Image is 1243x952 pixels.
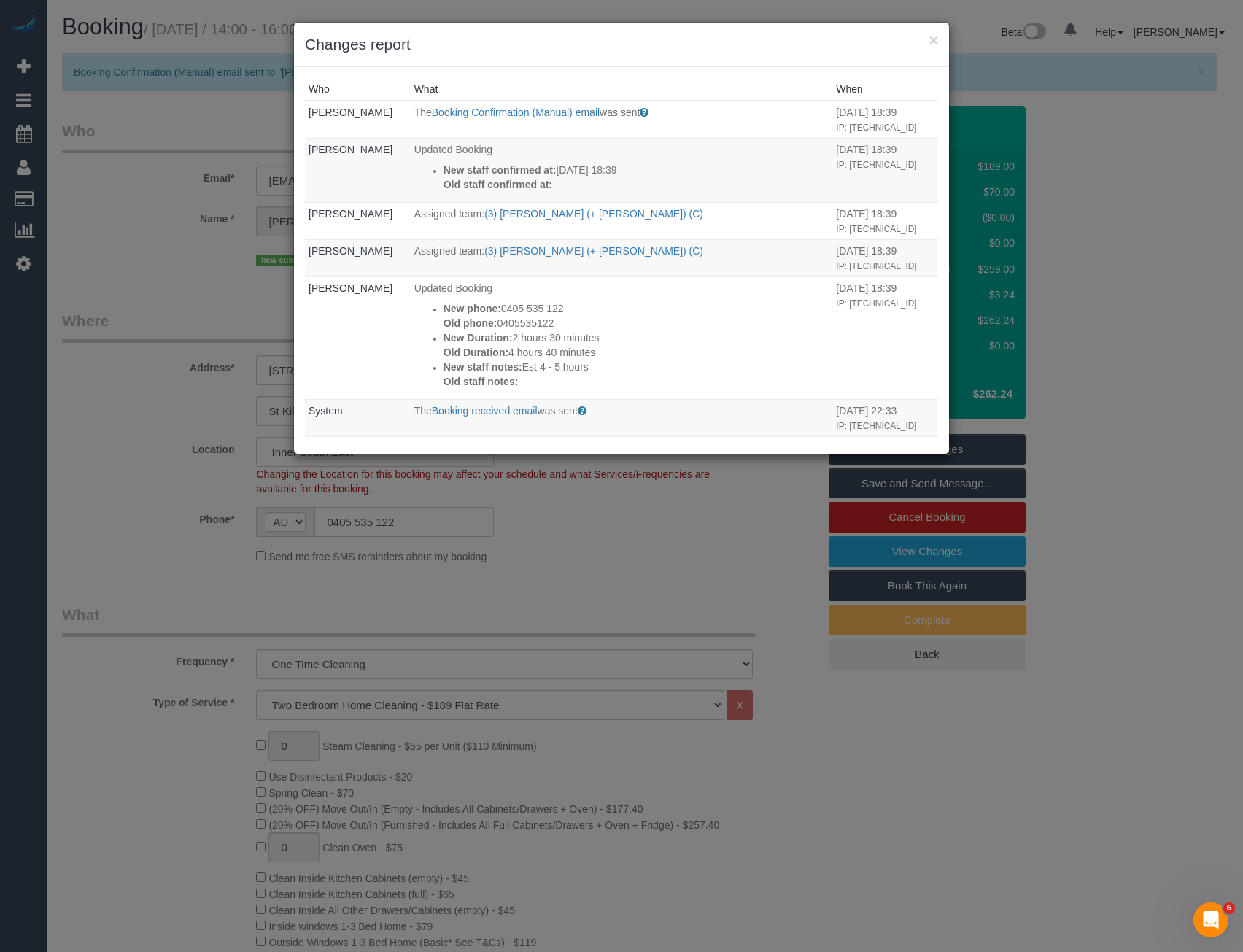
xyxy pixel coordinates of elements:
[444,179,552,190] strong: Old staff confirmed at:
[832,276,938,399] td: When
[414,208,485,220] span: Assigned team:
[411,101,833,138] td: What
[484,245,703,257] a: (3) [PERSON_NAME] (+ [PERSON_NAME]) (C)
[309,282,392,294] a: [PERSON_NAME]
[309,405,343,417] a: System
[444,316,829,330] p: 0405535122
[444,301,829,316] p: 0405 535 122
[832,138,938,202] td: When
[832,239,938,276] td: When
[1223,902,1235,914] span: 6
[414,245,485,257] span: Assigned team:
[411,399,833,436] td: What
[432,405,538,417] a: Booking received email
[484,208,703,220] a: (3) [PERSON_NAME] (+ [PERSON_NAME]) (C)
[444,361,522,373] strong: New staff notes:
[600,107,640,118] span: was sent
[444,303,501,314] strong: New phone:
[305,138,411,202] td: Who
[832,399,938,436] td: When
[832,436,938,500] td: When
[414,405,432,417] span: The
[836,160,916,170] small: IP: [TECHNICAL_ID]
[832,78,938,101] th: When
[411,138,833,202] td: What
[414,282,492,294] span: Updated Booking
[305,399,411,436] td: Who
[444,376,519,387] strong: Old staff notes:
[411,202,833,239] td: What
[832,101,938,138] td: When
[444,330,829,345] p: 2 hours 30 minutes
[309,245,392,257] a: [PERSON_NAME]
[414,442,546,454] span: Added Booking custom value
[305,34,938,55] h3: Changes report
[1193,902,1228,937] iframe: Intercom live chat
[309,144,392,155] a: [PERSON_NAME]
[836,123,916,133] small: IP: [TECHNICAL_ID]
[836,421,916,431] small: IP: [TECHNICAL_ID]
[444,347,508,358] strong: Old Duration:
[305,276,411,399] td: Who
[444,360,829,374] p: Est 4 - 5 hours
[305,78,411,101] th: Who
[444,317,497,329] strong: Old phone:
[411,276,833,399] td: What
[305,202,411,239] td: Who
[836,224,916,234] small: IP: [TECHNICAL_ID]
[929,32,938,47] button: ×
[444,332,513,344] strong: New Duration:
[411,239,833,276] td: What
[305,101,411,138] td: Who
[444,164,557,176] strong: New staff confirmed at:
[411,78,833,101] th: What
[538,405,578,417] span: was sent
[432,107,600,118] a: Booking Confirmation (Manual) email
[309,107,392,118] a: [PERSON_NAME]
[414,107,432,118] span: The
[305,239,411,276] td: Who
[836,298,916,309] small: IP: [TECHNICAL_ID]
[836,261,916,271] small: IP: [TECHNICAL_ID]
[444,345,829,360] p: 4 hours 40 minutes
[309,442,337,454] a: Visitor
[444,163,829,177] p: [DATE] 18:39
[309,208,392,220] a: [PERSON_NAME]
[414,144,492,155] span: Updated Booking
[411,436,833,500] td: What
[832,202,938,239] td: When
[305,436,411,500] td: Who
[294,23,949,454] sui-modal: Changes report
